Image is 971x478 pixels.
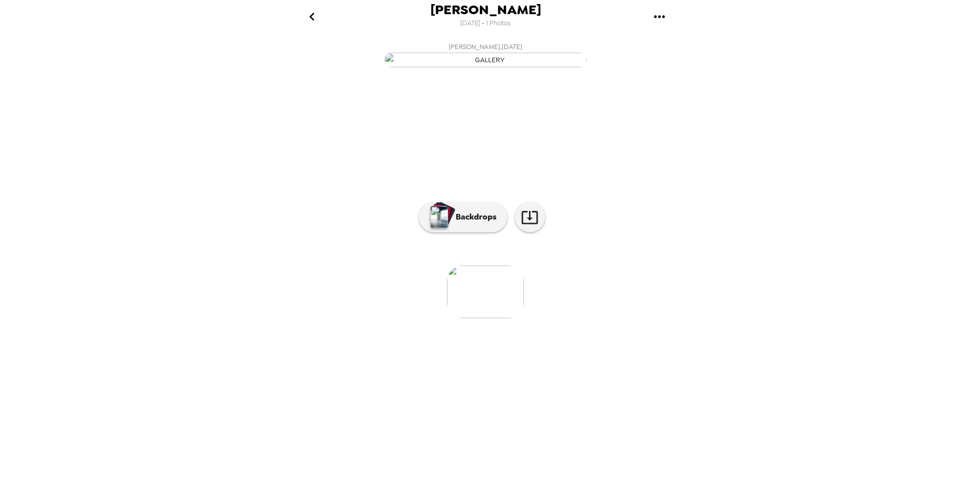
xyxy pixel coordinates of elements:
[419,202,507,232] button: Backdrops
[430,3,541,17] span: [PERSON_NAME]
[451,211,497,223] p: Backdrops
[449,41,522,53] span: [PERSON_NAME] , [DATE]
[460,17,511,30] span: [DATE] • 1 Photos
[447,266,524,318] img: gallery
[283,38,688,70] button: [PERSON_NAME],[DATE]
[384,53,587,67] img: gallery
